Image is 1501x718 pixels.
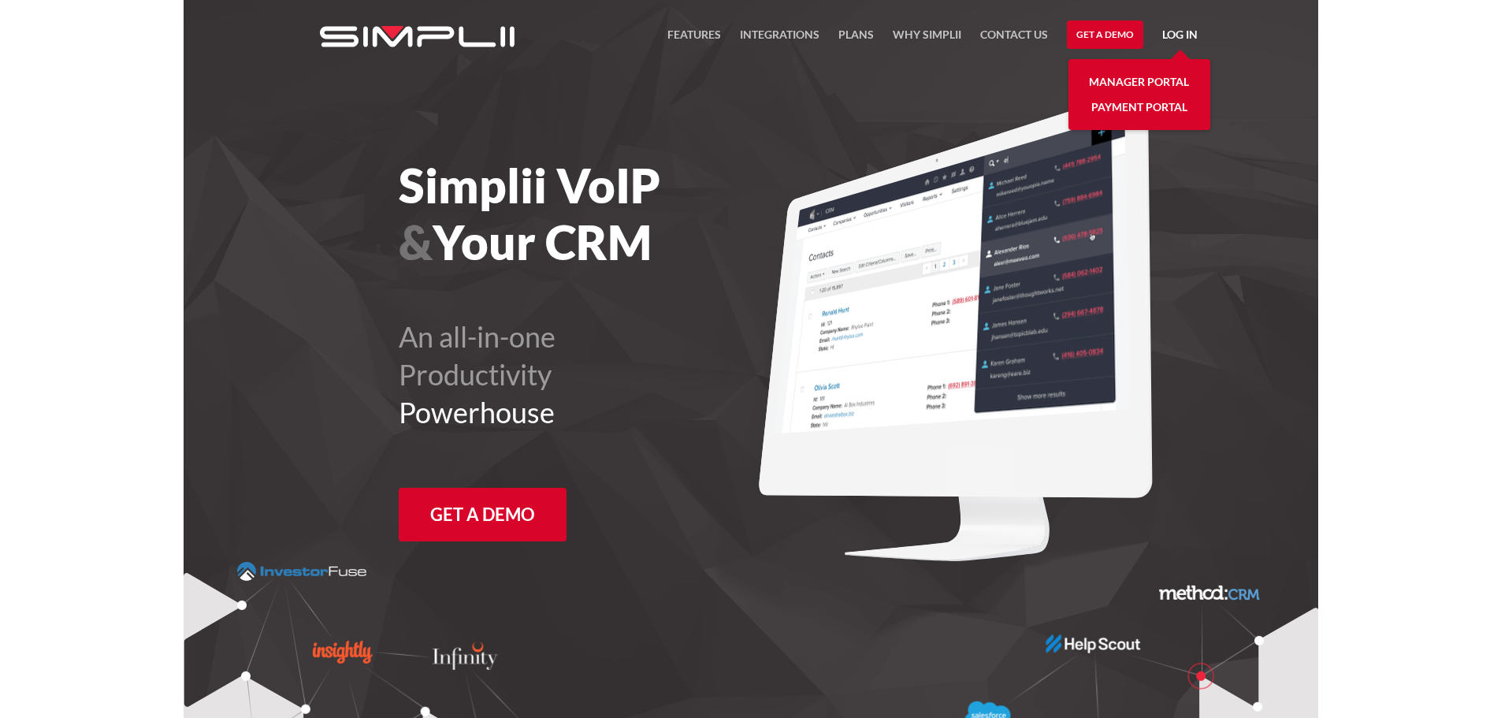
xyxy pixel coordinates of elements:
h2: An all-in-one Productivity [399,318,838,431]
a: FEATURES [667,25,721,54]
h1: Simplii VoIP Your CRM [399,157,838,270]
a: Integrations [740,25,819,54]
a: Payment Portal [1091,95,1187,120]
a: Plans [838,25,874,54]
a: Why Simplii [893,25,961,54]
a: Manager Portal [1089,69,1189,95]
a: Contact US [980,25,1048,54]
span: Powerhouse [399,395,555,430]
span: & [399,214,433,270]
a: Get a Demo [399,488,567,541]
